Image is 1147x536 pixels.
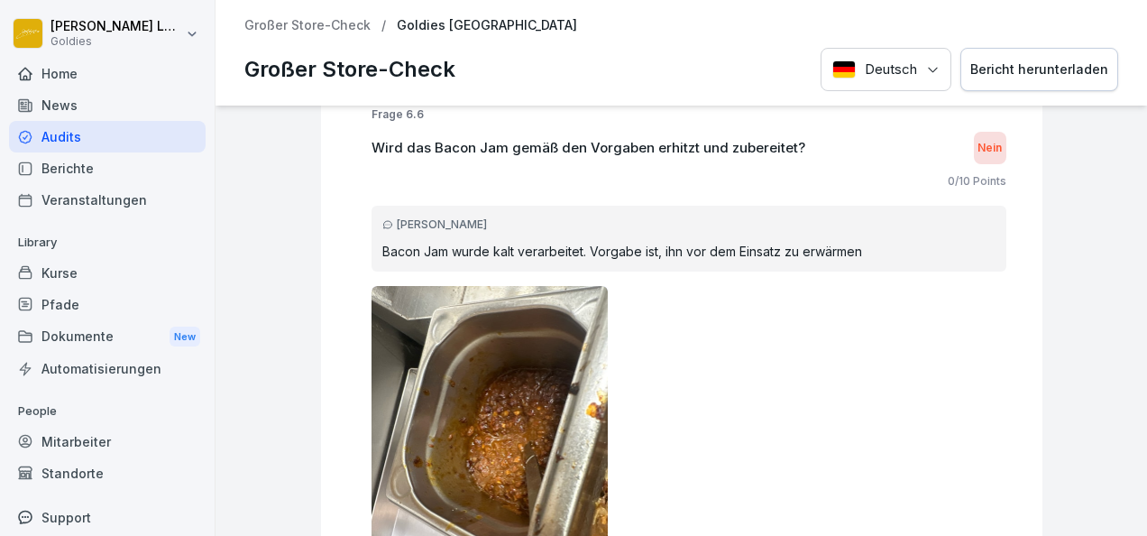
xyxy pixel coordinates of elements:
[865,60,917,80] p: Deutsch
[970,60,1108,79] div: Bericht herunterladen
[381,18,386,33] p: /
[382,242,996,261] p: Bacon Jam wurde kalt verarbeitet. Vorgabe ist, ihn vor dem Einsatz zu erwärmen
[244,53,455,86] p: Großer Store-Check
[50,35,182,48] p: Goldies
[9,353,206,384] a: Automatisierungen
[9,426,206,457] a: Mitarbeiter
[9,320,206,354] a: DokumenteNew
[9,457,206,489] a: Standorte
[382,217,996,233] div: [PERSON_NAME]
[9,152,206,184] a: Berichte
[9,121,206,152] a: Audits
[50,19,182,34] p: [PERSON_NAME] Loska
[9,289,206,320] a: Pfade
[9,228,206,257] p: Library
[372,106,1006,123] p: Frage 6.6
[974,132,1006,164] div: Nein
[821,48,951,92] button: Language
[948,173,1006,189] p: 0 / 10 Points
[244,18,371,33] a: Großer Store-Check
[372,138,805,159] p: Wird das Bacon Jam gemäß den Vorgaben erhitzt und zubereitet?
[9,89,206,121] a: News
[960,48,1118,92] button: Bericht herunterladen
[9,58,206,89] a: Home
[9,184,206,216] a: Veranstaltungen
[9,502,206,533] div: Support
[397,18,577,33] p: Goldies [GEOGRAPHIC_DATA]
[9,320,206,354] div: Dokumente
[9,257,206,289] a: Kurse
[832,60,856,79] img: Deutsch
[9,397,206,426] p: People
[170,327,200,347] div: New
